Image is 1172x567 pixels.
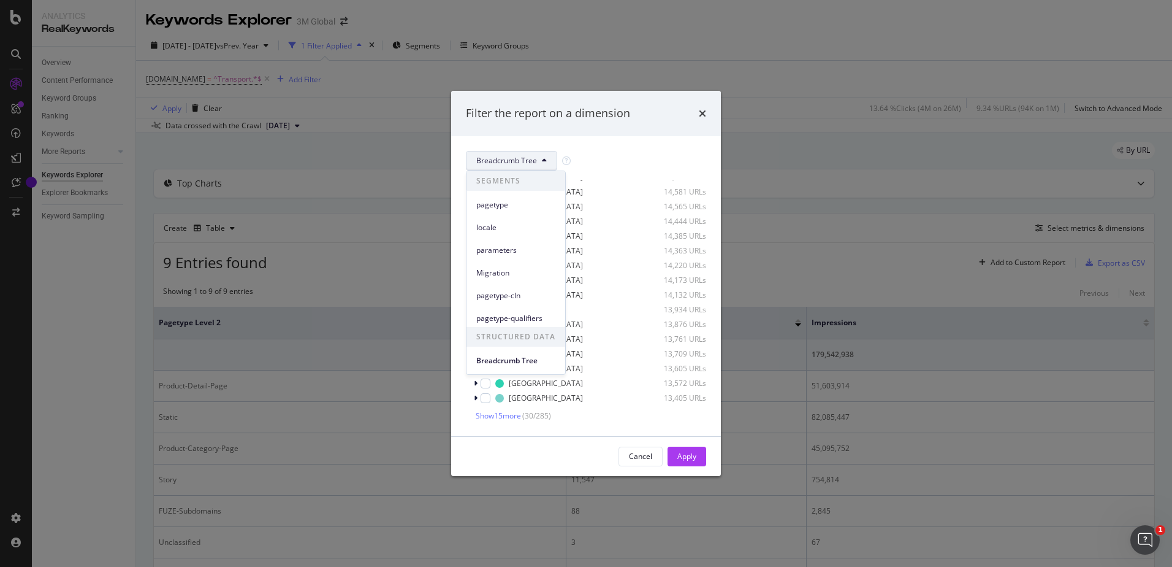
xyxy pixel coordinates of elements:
div: 13,709 URLs [646,349,706,359]
span: pagetype-cln [476,290,555,301]
div: 14,565 URLs [646,201,706,212]
div: 14,444 URLs [646,216,706,226]
button: Breadcrumb Tree [466,151,557,171]
div: times [699,106,706,121]
div: 14,220 URLs [646,260,706,271]
div: 14,173 URLs [646,275,706,285]
span: locale [476,222,555,233]
div: Filter the report on a dimension [466,106,630,121]
div: 13,876 URLs [646,319,706,330]
span: SEGMENTS [466,171,565,191]
button: Cancel [618,447,663,466]
div: [GEOGRAPHIC_DATA] [509,393,583,403]
button: Apply [668,447,706,466]
div: 13,934 URLs [646,304,706,315]
div: 13,605 URLs [646,363,706,374]
div: modal [451,91,721,476]
div: 14,132 URLs [646,290,706,300]
iframe: Intercom live chat [1130,525,1160,555]
span: STRUCTURED DATA [466,327,565,347]
span: pagetype-qualifiers [476,313,555,324]
div: 14,581 URLs [646,187,706,197]
div: Apply [677,451,696,461]
span: parameters [476,245,555,256]
span: 1 [1155,525,1165,535]
div: 13,761 URLs [646,334,706,344]
div: 14,363 URLs [646,245,706,256]
span: Migration [476,268,555,279]
div: [GEOGRAPHIC_DATA] [509,378,583,388]
div: 13,405 URLs [646,393,706,403]
div: 14,385 URLs [646,231,706,241]
span: Breadcrumb Tree [476,155,537,166]
span: ( 30 / 285 ) [522,411,551,421]
div: 13,572 URLs [646,378,706,388]
span: Breadcrumb Tree [476,355,555,366]
span: Show 15 more [476,411,521,421]
span: pagetype [476,199,555,210]
div: Cancel [629,451,652,461]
